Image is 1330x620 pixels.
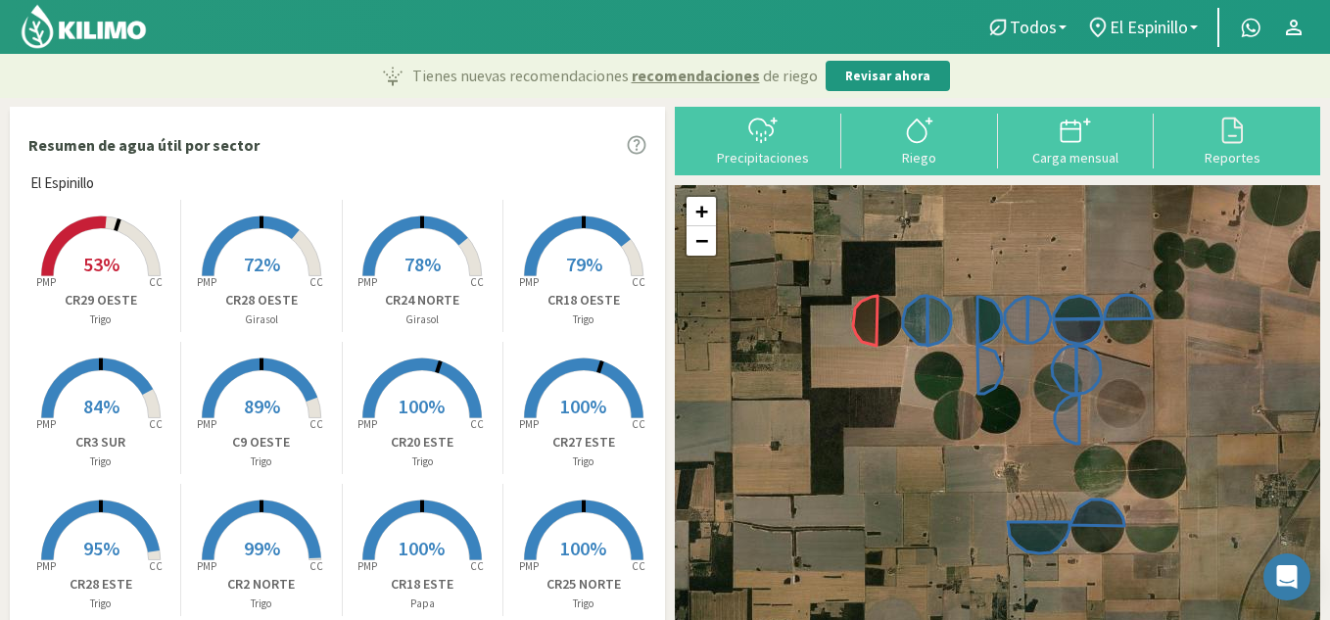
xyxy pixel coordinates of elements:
[149,417,163,431] tspan: CC
[343,453,502,470] p: Trigo
[149,559,163,573] tspan: CC
[632,417,645,431] tspan: CC
[503,311,664,328] p: Trigo
[1263,553,1310,600] div: Open Intercom Messenger
[687,226,716,256] a: Zoom out
[1004,151,1149,165] div: Carga mensual
[841,114,998,166] button: Riego
[149,275,163,289] tspan: CC
[503,290,664,310] p: CR18 OESTE
[244,252,280,276] span: 72%
[566,252,602,276] span: 79%
[560,536,606,560] span: 100%
[470,559,484,573] tspan: CC
[181,453,341,470] p: Trigo
[1110,17,1188,37] span: El Espinillo
[404,252,441,276] span: 78%
[399,394,445,418] span: 100%
[357,559,377,573] tspan: PMP
[632,275,645,289] tspan: CC
[1010,17,1057,37] span: Todos
[244,536,280,560] span: 99%
[21,311,180,328] p: Trigo
[35,417,55,431] tspan: PMP
[20,3,148,50] img: Kilimo
[21,596,180,612] p: Trigo
[197,417,216,431] tspan: PMP
[244,394,280,418] span: 89%
[632,559,645,573] tspan: CC
[847,151,992,165] div: Riego
[21,453,180,470] p: Trigo
[21,432,180,453] p: CR3 SUR
[181,432,341,453] p: C9 OESTE
[412,64,818,87] p: Tienes nuevas recomendaciones
[181,290,341,310] p: CR28 OESTE
[343,596,502,612] p: Papa
[503,453,664,470] p: Trigo
[685,114,841,166] button: Precipitaciones
[826,61,950,92] button: Revisar ahora
[343,290,502,310] p: CR24 NORTE
[30,172,94,195] span: El Espinillo
[357,417,377,431] tspan: PMP
[83,252,119,276] span: 53%
[632,64,760,87] span: recomendaciones
[309,275,323,289] tspan: CC
[343,574,502,595] p: CR18 ESTE
[343,432,502,453] p: CR20 ESTE
[690,151,835,165] div: Precipitaciones
[83,394,119,418] span: 84%
[503,432,664,453] p: CR27 ESTE
[519,417,539,431] tspan: PMP
[181,574,341,595] p: CR2 NORTE
[21,574,180,595] p: CR28 ESTE
[998,114,1155,166] button: Carga mensual
[21,290,180,310] p: CR29 OESTE
[687,197,716,226] a: Zoom in
[399,536,445,560] span: 100%
[1160,151,1305,165] div: Reportes
[1154,114,1310,166] button: Reportes
[519,275,539,289] tspan: PMP
[309,417,323,431] tspan: CC
[503,596,664,612] p: Trigo
[309,559,323,573] tspan: CC
[181,311,341,328] p: Girasol
[763,64,818,87] span: de riego
[470,275,484,289] tspan: CC
[357,275,377,289] tspan: PMP
[503,574,664,595] p: CR25 NORTE
[343,311,502,328] p: Girasol
[197,559,216,573] tspan: PMP
[197,275,216,289] tspan: PMP
[560,394,606,418] span: 100%
[35,559,55,573] tspan: PMP
[35,275,55,289] tspan: PMP
[181,596,341,612] p: Trigo
[83,536,119,560] span: 95%
[28,133,260,157] p: Resumen de agua útil por sector
[470,417,484,431] tspan: CC
[845,67,930,86] p: Revisar ahora
[519,559,539,573] tspan: PMP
